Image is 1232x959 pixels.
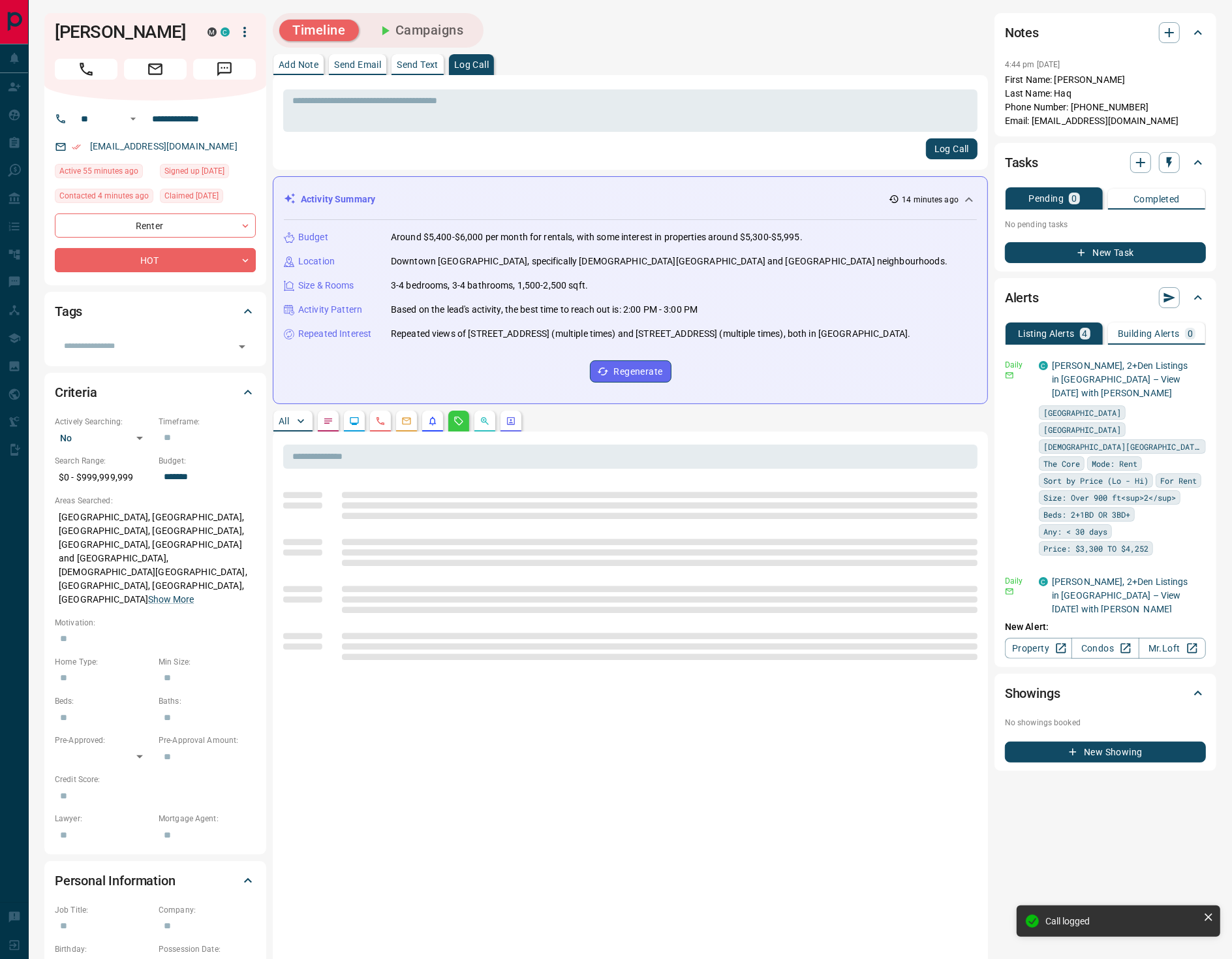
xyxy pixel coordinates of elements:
span: Active 55 minutes ago [59,165,138,178]
p: Send Text [397,60,439,69]
div: Call logged [1045,916,1198,926]
span: Call [55,59,117,80]
h1: [PERSON_NAME] [55,22,188,42]
p: Min Size: [159,656,256,668]
p: Log Call [454,60,489,69]
p: Motivation: [55,617,256,629]
div: HOT [55,248,256,272]
p: Lawyer: [55,813,152,825]
a: Condos [1071,638,1139,659]
p: Around $5,400-$6,000 per month for rentals, with some interest in properties around $5,300-$5,995. [391,230,803,244]
a: [PERSON_NAME], 2+Den Listings in [GEOGRAPHIC_DATA] – View [DATE] with [PERSON_NAME] [1052,576,1188,614]
button: Show More [148,593,194,606]
span: Beds: 2+1BD OR 3BD+ [1043,508,1130,521]
a: Mr.Loft [1139,638,1206,659]
p: Pending [1028,194,1064,203]
p: Repeated Interest [298,327,371,341]
p: Mortgage Agent: [159,813,256,825]
div: Tasks [1005,147,1206,178]
p: Budget [298,230,328,244]
h2: Showings [1005,683,1060,704]
svg: Notes [323,416,333,426]
p: 4:44 pm [DATE] [1005,60,1060,69]
p: No pending tasks [1005,215,1206,234]
p: Pre-Approved: [55,734,152,746]
span: [GEOGRAPHIC_DATA] [1043,406,1121,419]
span: For Rent [1160,474,1197,487]
p: Completed [1133,195,1180,204]
span: Claimed [DATE] [164,189,219,202]
p: Areas Searched: [55,495,256,507]
p: 4 [1083,329,1088,338]
div: Notes [1005,17,1206,48]
span: Any: < 30 days [1043,525,1107,538]
svg: Calls [375,416,386,426]
div: Fri Sep 12 2025 [55,189,153,207]
p: Pre-Approval Amount: [159,734,256,746]
span: Message [193,59,256,80]
p: Daily [1005,359,1031,371]
button: Log Call [926,138,978,159]
button: Timeline [279,20,359,41]
p: Budget: [159,455,256,467]
p: Size & Rooms [298,279,354,292]
span: Price: $3,300 TO $4,252 [1043,542,1148,555]
span: Contacted 4 minutes ago [59,189,149,202]
div: mrloft.ca [208,27,217,37]
p: Home Type: [55,656,152,668]
p: 0 [1188,329,1193,338]
p: Search Range: [55,455,152,467]
span: The Core [1043,457,1080,470]
div: Activity Summary14 minutes ago [284,187,977,212]
span: Email [124,59,187,80]
button: New Task [1005,242,1206,263]
h2: Tags [55,301,82,322]
a: Property [1005,638,1072,659]
div: Showings [1005,678,1206,709]
a: [EMAIL_ADDRESS][DOMAIN_NAME] [90,141,238,151]
p: Company: [159,904,256,916]
button: New Showing [1005,742,1206,762]
div: condos.ca [1039,577,1048,586]
svg: Emails [401,416,412,426]
svg: Agent Actions [506,416,516,426]
div: Tags [55,296,256,327]
span: Size: Over 900 ft<sup>2</sup> [1043,491,1176,504]
a: [PERSON_NAME], 2+Den Listings in [GEOGRAPHIC_DATA] – View [DATE] with [PERSON_NAME] [1052,360,1188,398]
p: Daily [1005,575,1031,587]
p: Downtown [GEOGRAPHIC_DATA], specifically [DEMOGRAPHIC_DATA][GEOGRAPHIC_DATA] and [GEOGRAPHIC_DATA... [391,255,947,268]
button: Open [233,338,251,356]
span: [DEMOGRAPHIC_DATA][GEOGRAPHIC_DATA] [1043,440,1201,453]
p: Job Title: [55,904,152,916]
h2: Criteria [55,382,97,403]
svg: Opportunities [480,416,490,426]
h2: Alerts [1005,287,1039,308]
svg: Email Verified [72,142,81,151]
p: 0 [1071,194,1077,203]
p: 3-4 bedrooms, 3-4 bathrooms, 1,500-2,500 sqft. [391,279,588,292]
h2: Notes [1005,22,1039,43]
span: [GEOGRAPHIC_DATA] [1043,423,1121,436]
div: Personal Information [55,865,256,896]
p: Birthday: [55,943,152,955]
svg: Listing Alerts [427,416,438,426]
p: Beds: [55,695,152,707]
button: Open [125,111,141,127]
div: Fri Sep 12 2025 [55,164,153,182]
span: Mode: Rent [1092,457,1137,470]
p: Location [298,255,335,268]
p: Credit Score: [55,774,256,785]
p: Repeated views of [STREET_ADDRESS] (multiple times) and [STREET_ADDRESS] (multiple times), both i... [391,327,910,341]
div: Tue Jun 05 2018 [160,164,256,182]
p: Activity Summary [301,193,375,206]
svg: Email [1005,371,1014,380]
p: Activity Pattern [298,303,362,317]
button: Campaigns [364,20,477,41]
p: New Alert: [1005,620,1206,634]
button: Regenerate [590,360,671,383]
p: Send Email [334,60,381,69]
p: All [279,417,289,426]
span: Signed up [DATE] [164,165,224,178]
svg: Lead Browsing Activity [349,416,360,426]
svg: Email [1005,587,1014,596]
